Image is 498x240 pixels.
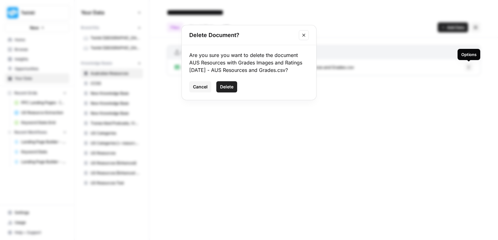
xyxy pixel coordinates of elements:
div: Options [461,51,477,58]
div: Are you sure you want to delete the document AUS Resources with Grades Images and Ratings [DATE] ... [189,51,309,74]
button: Delete [216,81,237,92]
span: Cancel [193,84,208,90]
h2: Delete Document? [189,31,295,40]
button: Cancel [189,81,211,92]
button: Close modal [299,30,309,40]
span: Delete [220,84,233,90]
